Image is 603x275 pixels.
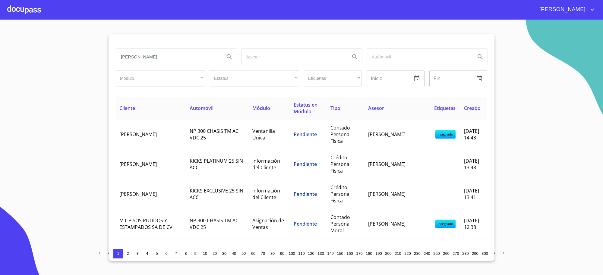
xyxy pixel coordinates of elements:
span: Información del Cliente [252,187,280,201]
span: NP 300 CHASIS TM AC VDC 25 [190,128,238,141]
span: [PERSON_NAME] [368,191,406,197]
div: ​ [116,70,205,86]
button: 9 [191,249,200,258]
span: 270 [453,251,459,256]
button: 2 [123,249,133,258]
button: 250 [432,249,441,258]
span: Cliente [119,105,135,111]
span: 120 [308,251,314,256]
button: 140 [326,249,335,258]
span: 10 [203,251,207,256]
span: Ventanilla Única [252,128,275,141]
span: 130 [317,251,324,256]
span: [DATE] 13:48 [464,158,479,171]
button: 160 [345,249,355,258]
button: 230 [412,249,422,258]
button: 80 [268,249,277,258]
span: Contado Persona Física [330,124,350,144]
button: 6 [162,249,171,258]
span: 200 [385,251,391,256]
button: Search [348,50,362,64]
span: M.I. PISOS PULIDOS Y ESTAMPADOS SA DE CV [119,217,172,230]
span: 70 [261,251,265,256]
span: 100 [289,251,295,256]
button: 260 [441,249,451,258]
span: 4 [146,251,148,256]
span: 60 [251,251,255,256]
span: [PERSON_NAME] [368,220,406,227]
span: Pendiente [294,131,317,138]
span: 40 [232,251,236,256]
button: Search [473,50,488,64]
span: [PERSON_NAME] [119,191,157,197]
span: [PERSON_NAME] [535,5,589,14]
span: [DATE] 14:43 [464,128,479,141]
span: 170 [356,251,362,256]
button: 3 [133,249,142,258]
button: 4 [142,249,152,258]
div: ​ [304,70,362,86]
button: 300 [480,249,490,258]
span: Crédito Persona Física [330,184,349,204]
input: search [367,49,471,65]
span: [PERSON_NAME] [119,131,157,138]
span: 300 [481,251,488,256]
span: 9 [194,251,196,256]
button: 120 [306,249,316,258]
span: 80 [270,251,275,256]
button: 7 [171,249,181,258]
span: 230 [414,251,420,256]
span: [PERSON_NAME] DE [PERSON_NAME] [PERSON_NAME] [368,244,413,264]
span: Estatus en Módulo [294,102,317,115]
span: 8 [185,251,187,256]
button: 210 [393,249,403,258]
button: 8 [181,249,191,258]
span: Módulo [252,105,270,111]
button: Search [222,50,237,64]
span: Asesor [368,105,384,111]
span: integrado [435,130,456,139]
button: 170 [355,249,364,258]
span: Creado [464,105,481,111]
span: Etiquetas [434,105,456,111]
span: 110 [298,251,305,256]
button: 200 [384,249,393,258]
span: 180 [366,251,372,256]
span: KICKS EXCLUSIVE 25 SIN ACC [190,187,243,201]
button: 70 [258,249,268,258]
span: 140 [327,251,333,256]
input: search [116,49,220,65]
span: 150 [337,251,343,256]
span: NP 300 CHASIS TM AC VDC 25 [190,217,238,230]
button: 270 [451,249,461,258]
button: 240 [422,249,432,258]
span: [PERSON_NAME] [368,161,406,167]
span: 290 [472,251,478,256]
button: 30 [219,249,229,258]
span: integrado [435,220,456,228]
button: 220 [403,249,412,258]
button: 10 [200,249,210,258]
span: 250 [433,251,440,256]
span: 7 [175,251,177,256]
button: 50 [239,249,248,258]
button: 90 [277,249,287,258]
span: 50 [242,251,246,256]
span: 3 [136,251,138,256]
button: 1 [113,249,123,258]
button: 130 [316,249,326,258]
button: 180 [364,249,374,258]
span: Información del Cliente [252,158,280,171]
span: 20 [213,251,217,256]
button: 190 [374,249,384,258]
span: Pendiente [294,220,317,227]
span: 5 [156,251,158,256]
button: 100 [287,249,297,258]
button: 40 [229,249,239,258]
span: 210 [395,251,401,256]
span: KICKS PLATINUM 25 SIN ACC [190,158,243,171]
span: 6 [165,251,167,256]
button: 5 [152,249,162,258]
span: 280 [462,251,469,256]
span: Crédito Persona Física [330,154,349,174]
